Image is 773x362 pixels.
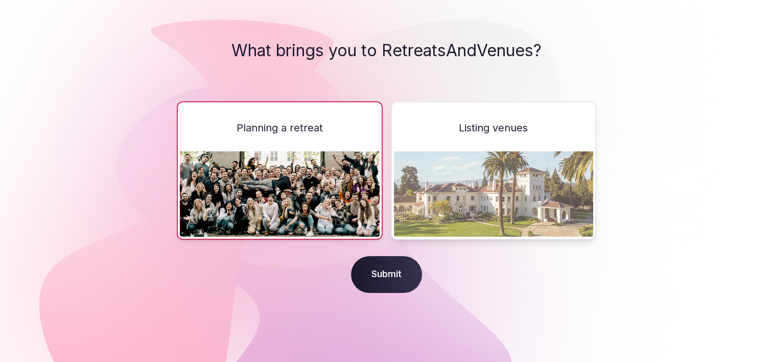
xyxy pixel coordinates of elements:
[394,151,593,237] img: A beautiful venue in the hills with palm trees around
[351,256,422,293] span: Submit
[237,121,323,135] span: Planning a retreat
[180,151,379,237] img: The CloseCRM company team on retreat
[65,41,708,60] h1: What brings you to RetreatsAndVenues?
[459,121,528,135] span: Listing venues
